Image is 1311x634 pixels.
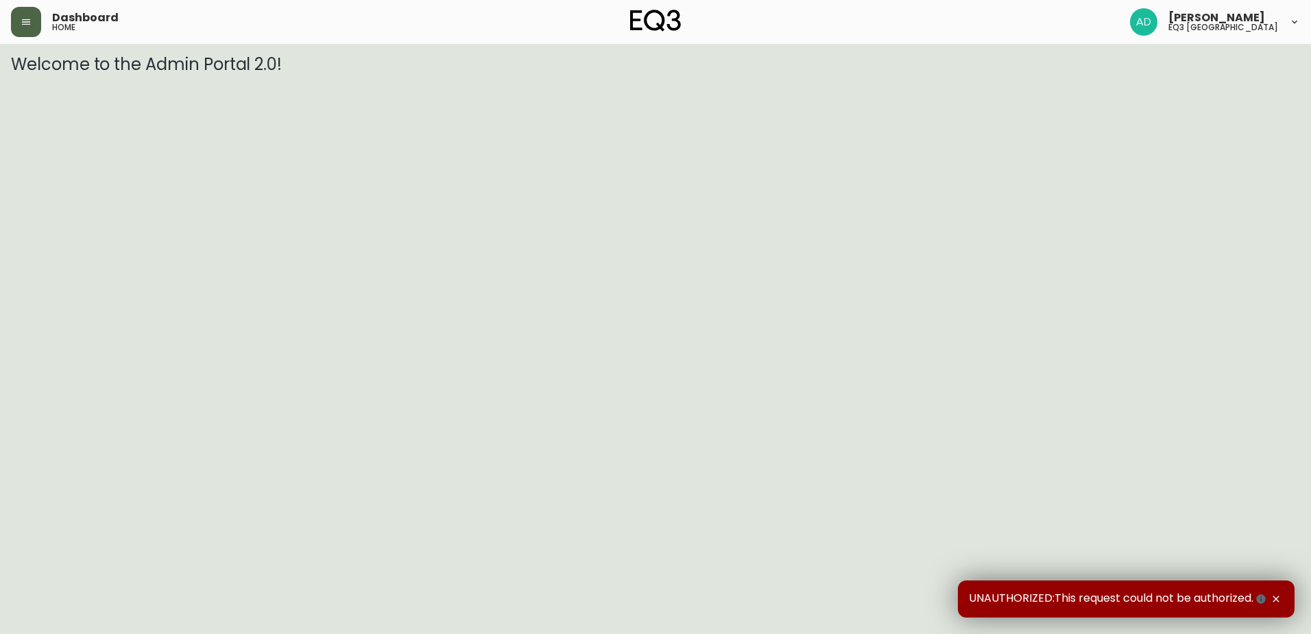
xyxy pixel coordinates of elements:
[1130,8,1157,36] img: 308eed972967e97254d70fe596219f44
[1168,23,1278,32] h5: eq3 [GEOGRAPHIC_DATA]
[11,55,1300,74] h3: Welcome to the Admin Portal 2.0!
[1168,12,1265,23] span: [PERSON_NAME]
[52,12,119,23] span: Dashboard
[630,10,681,32] img: logo
[52,23,75,32] h5: home
[969,591,1268,607] span: UNAUTHORIZED:This request could not be authorized.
